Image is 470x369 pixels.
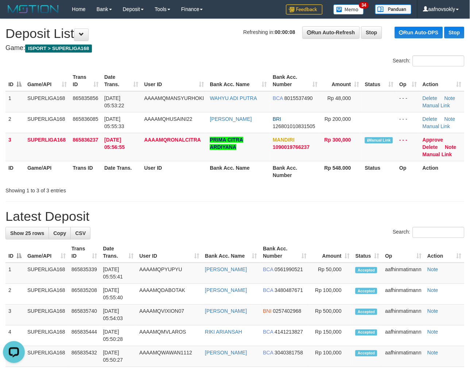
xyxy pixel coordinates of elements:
td: 3 [5,133,24,161]
input: Search: [413,55,465,66]
span: Refreshing in: [243,29,295,35]
h1: Latest Deposit [5,209,465,224]
span: Copy 0257402968 to clipboard [273,308,301,314]
th: Trans ID: activate to sort column ascending [69,242,100,263]
td: Rp 150,000 [309,326,352,346]
th: Game/API: activate to sort column ascending [24,242,69,263]
th: Action: activate to sort column ascending [425,242,465,263]
td: AAAAMQMVLAROS [136,326,202,346]
span: [DATE] 05:56:55 [104,137,125,150]
th: Op: activate to sort column ascending [397,70,420,91]
a: [PERSON_NAME] [205,350,247,356]
div: Showing 1 to 3 of 3 entries [5,184,190,194]
span: Accepted [355,309,377,315]
label: Search: [393,55,465,66]
span: BRI [273,116,281,122]
td: 865835432 [69,346,100,367]
td: - - - [397,91,420,112]
h4: Game: [5,45,465,52]
strong: 00:00:08 [275,29,295,35]
td: [DATE] 05:55:41 [100,263,136,284]
th: Op: activate to sort column ascending [382,242,425,263]
span: [DATE] 05:53:22 [104,95,124,108]
th: User ID: activate to sort column ascending [136,242,202,263]
a: Delete [423,116,437,122]
th: Status: activate to sort column ascending [362,70,397,91]
span: Rp 300,000 [324,137,351,143]
span: Copy 0561990521 to clipboard [275,267,303,273]
a: PRIMA CITRA ARDIYANA [210,137,243,150]
td: AAAAMQPYUPYU [136,263,202,284]
img: Feedback.jpg [286,4,323,15]
th: Status [362,161,397,182]
span: Accepted [355,330,377,336]
span: Copy 8015537490 to clipboard [285,95,313,101]
th: Op [397,161,420,182]
span: 865835856 [73,95,98,101]
td: aafhinmatimann [382,326,425,346]
label: Search: [393,227,465,238]
td: SUPERLIGA168 [24,91,70,112]
a: RIKI ARIANSAH [205,329,242,335]
span: CSV [75,230,86,236]
a: [PERSON_NAME] [205,308,247,314]
td: SUPERLIGA168 [24,326,69,346]
td: [DATE] 05:55:40 [100,284,136,305]
a: Stop [361,26,382,39]
th: Trans ID: activate to sort column ascending [70,70,101,91]
th: ID: activate to sort column descending [5,70,24,91]
span: Copy 3040381758 to clipboard [275,350,303,356]
span: [DATE] 05:55:33 [104,116,124,129]
th: Game/API: activate to sort column ascending [24,70,70,91]
th: User ID [141,161,207,182]
th: Action [420,161,465,182]
span: BCA [263,350,273,356]
th: ID [5,161,24,182]
a: Approve [423,137,443,143]
td: SUPERLIGA168 [24,305,69,326]
td: aafhinmatimann [382,305,425,326]
th: Trans ID [70,161,101,182]
span: Manually Linked [365,137,393,143]
span: Rp 48,000 [328,95,351,101]
a: [PERSON_NAME] [205,267,247,273]
a: Manual Link [423,123,450,129]
td: Rp 100,000 [309,346,352,367]
td: AAAAMQVIXION07 [136,305,202,326]
img: Button%20Memo.svg [334,4,364,15]
th: Game/API [24,161,70,182]
th: Date Trans. [101,161,141,182]
span: BCA [273,95,283,101]
td: Rp 500,000 [309,305,352,326]
a: Note [445,144,456,150]
td: 2 [5,284,24,305]
td: - - - [397,133,420,161]
a: Note [428,288,439,293]
span: 865836085 [73,116,98,122]
th: Rp 548.000 [320,161,362,182]
img: panduan.png [375,4,412,14]
td: 865835208 [69,284,100,305]
span: BNI [263,308,271,314]
span: Copy 4141213827 to clipboard [275,329,303,335]
td: aafhinmatimann [382,346,425,367]
span: Accepted [355,288,377,294]
a: Delete [423,95,437,101]
a: Run Auto-Refresh [303,26,360,39]
th: Bank Acc. Number: activate to sort column ascending [270,70,321,91]
span: 865836237 [73,137,98,143]
a: WAHYU ADI PUTRA [210,95,257,101]
button: Open LiveChat chat widget [3,3,25,25]
th: Action: activate to sort column ascending [420,70,465,91]
th: Bank Acc. Name: activate to sort column ascending [202,242,260,263]
td: [DATE] 05:54:03 [100,305,136,326]
a: Manual Link [423,151,452,157]
a: Run Auto-DPS [395,27,443,38]
td: 865835339 [69,263,100,284]
td: SUPERLIGA168 [24,263,69,284]
span: BCA [263,329,273,335]
span: MANDIRI [273,137,295,143]
th: Bank Acc. Number: activate to sort column ascending [260,242,309,263]
a: Note [428,329,439,335]
a: Copy [49,227,71,239]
